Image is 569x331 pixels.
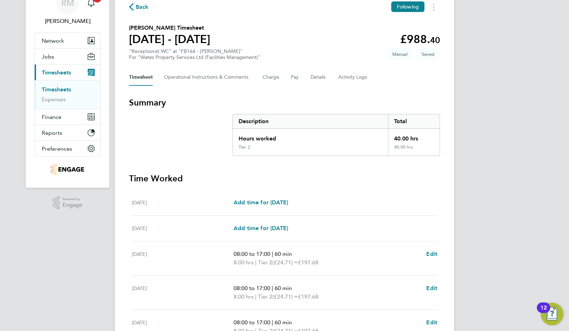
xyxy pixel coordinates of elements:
a: Edit [426,250,437,258]
span: 40 [430,35,440,45]
span: | [255,259,257,266]
button: Open Resource Center, 12 new notifications [541,303,563,325]
button: Reports [35,125,100,140]
button: Network [35,33,100,48]
div: [DATE] [132,198,234,207]
div: 12 [540,308,547,317]
span: 08:00 to 17:00 [234,251,270,257]
button: Back [129,2,149,11]
span: Add time for [DATE] [234,225,288,231]
span: Finance [42,114,61,120]
span: Preferences [42,145,72,152]
span: Engage [63,202,82,208]
span: This timesheet is Saved. [416,48,440,60]
button: Preferences [35,141,100,156]
div: Summary [233,114,440,156]
button: Details [311,69,327,86]
div: [DATE] [132,284,234,301]
span: Rachel McIntosh [34,17,101,25]
span: 08:00 to 17:00 [234,319,270,326]
button: Finance [35,109,100,125]
button: Jobs [35,49,100,64]
button: Following [391,1,424,12]
button: Charge [263,69,280,86]
img: e-personnel-logo-retina.png [51,164,84,175]
span: | [272,285,273,291]
h2: [PERSON_NAME] Timesheet [129,24,210,32]
span: Tier 2 [258,293,272,301]
div: "Receptionist WC" at "FB164 - [PERSON_NAME]" [129,48,260,60]
span: 60 min [275,319,292,326]
span: Timesheets [42,69,71,76]
span: £197.68 [298,259,318,266]
h3: Summary [129,97,440,108]
a: Powered byEngage [53,196,83,210]
button: Timesheet [129,69,153,86]
div: 40.00 hrs [388,129,440,144]
button: Operational Instructions & Comments [164,69,251,86]
div: Tier 2 [239,144,250,150]
h1: [DATE] - [DATE] [129,32,210,46]
span: Following [397,4,419,10]
div: Description [233,114,388,128]
span: Powered by [63,196,82,202]
span: Back [136,3,149,11]
span: (£24.71) = [272,293,298,300]
a: Edit [426,318,437,327]
span: (£24.71) = [272,259,298,266]
div: Timesheets [35,80,100,109]
span: 8.00 hrs [234,293,254,300]
div: 40.00 hrs [388,144,440,156]
button: Timesheets Menu [427,1,440,12]
span: | [272,251,273,257]
span: Edit [426,285,437,291]
div: Total [388,114,440,128]
div: Hours worked [233,129,388,144]
button: Pay [291,69,299,86]
span: Tier 2 [258,258,272,267]
div: [DATE] [132,250,234,267]
span: Reports [42,130,62,136]
a: Add time for [DATE] [234,198,288,207]
span: Jobs [42,53,54,60]
span: Network [42,37,64,44]
button: Activity Logs [338,69,368,86]
a: Add time for [DATE] [234,224,288,233]
span: | [272,319,273,326]
span: Add time for [DATE] [234,199,288,206]
app-decimal: £988. [400,32,440,46]
a: Expenses [42,96,66,103]
span: Edit [426,319,437,326]
div: For "Wates Property Services Ltd (Facilities Management)" [129,54,260,60]
span: 8.00 hrs [234,259,254,266]
span: | [255,293,257,300]
div: [DATE] [132,224,234,233]
a: Edit [426,284,437,293]
h3: Time Worked [129,173,440,184]
button: Timesheets [35,65,100,80]
span: 60 min [275,285,292,291]
span: 60 min [275,251,292,257]
a: Timesheets [42,86,71,93]
span: This timesheet was manually created. [387,48,413,60]
span: 08:00 to 17:00 [234,285,270,291]
span: Edit [426,251,437,257]
span: £197.68 [298,293,318,300]
a: Go to home page [34,164,101,175]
